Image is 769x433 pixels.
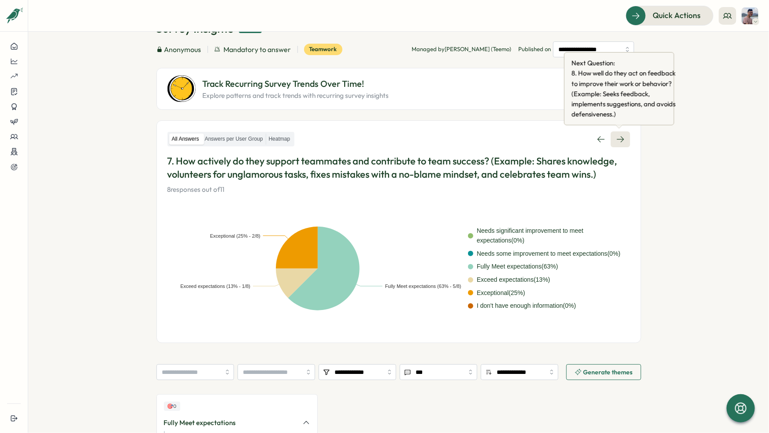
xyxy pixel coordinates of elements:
div: Needs significant improvement to meet expectations ( 0 %) [477,226,630,245]
p: 8 responses out of 11 [167,185,630,194]
span: Generate themes [583,369,633,375]
div: Fully Meet expectations [164,418,297,428]
span: [PERSON_NAME] (Teemo) [445,45,512,52]
span: Published on [519,41,634,57]
p: 7. How actively do they support teammates and contribute to team success? (Example: Shares knowle... [167,154,630,182]
label: Heatmap [266,134,293,145]
div: Exceptional ( 25 %) [477,288,525,298]
p: Track Recurring Survey Trends Over Time! [203,77,389,91]
label: Answers per User Group [202,134,266,145]
img: Son Tran (Teemo) [742,7,758,24]
text: Exceed expectations (13% - 1/8) [180,284,250,289]
span: Quick Actions [653,10,701,21]
span: 8 . How well do they act on feedback to improve their work or behavior? (Example: Seeks feedback,... [572,68,677,119]
text: Exceptional (25% - 2/8) [210,233,260,239]
span: Mandatory to answer [224,44,291,55]
div: Upvotes [164,402,180,411]
div: Teamwork [304,44,342,55]
div: I don't have enough information ( 0 %) [477,301,576,311]
div: Fully Meet expectations ( 63 %) [477,262,558,272]
p: Managed by [412,45,512,53]
label: All Answers [169,134,202,145]
span: Next Question: [572,58,677,68]
button: Quick Actions [626,6,713,25]
button: Generate themes [566,364,641,380]
div: Needs some improvement to meet expectations ( 0 %) [477,249,620,259]
p: Explore patterns and track trends with recurring survey insights [203,91,389,101]
div: Exceed expectations ( 13 %) [477,275,550,285]
span: Anonymous [164,44,201,55]
text: Fully Meet expectations (63% - 5/8) [385,284,461,289]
